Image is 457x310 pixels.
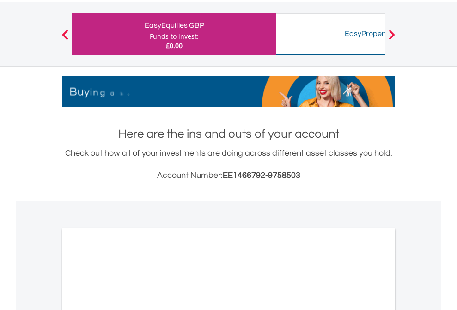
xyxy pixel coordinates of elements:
[150,32,199,41] div: Funds to invest:
[62,147,395,182] div: Check out how all of your investments are doing across different asset classes you hold.
[166,41,183,50] span: £0.00
[62,169,395,182] h3: Account Number:
[383,34,401,43] button: Next
[62,76,395,107] img: EasyMortage Promotion Banner
[78,19,271,32] div: EasyEquities GBP
[62,126,395,142] h1: Here are the ins and outs of your account
[56,34,74,43] button: Previous
[223,171,300,180] span: EE1466792-9758503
